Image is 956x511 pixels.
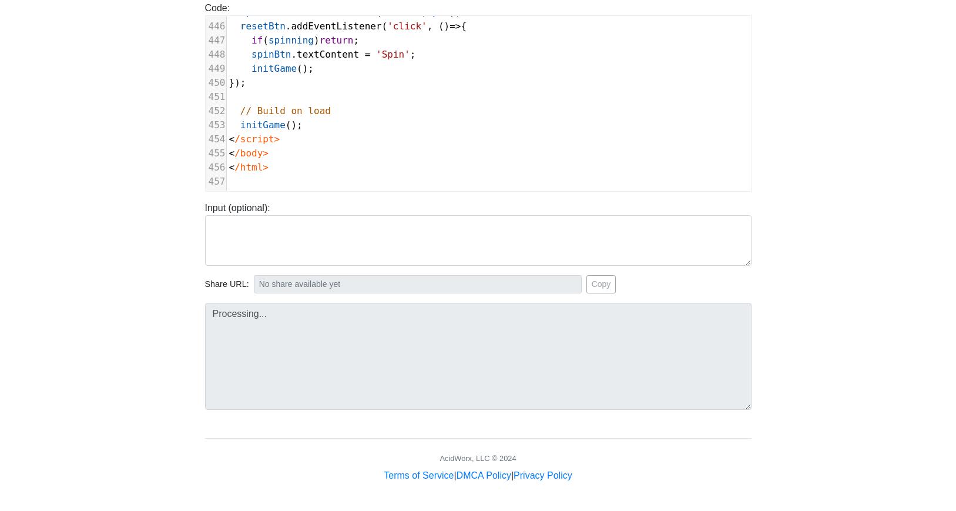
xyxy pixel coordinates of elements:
[206,90,226,104] div: 451
[269,35,314,46] span: spinning
[376,49,410,60] span: 'Spin'
[206,175,226,189] div: 457
[251,35,263,46] span: if
[205,278,249,291] span: Share URL:
[291,21,381,32] span: addEventListener
[229,35,360,46] span: ( ) ;
[384,469,572,483] div: | |
[229,119,303,131] span: ();
[229,162,235,173] span: <
[229,21,467,32] span: . ( , () {
[206,48,226,62] div: 448
[384,470,454,480] a: Terms of Service
[297,49,359,60] span: textContent
[251,63,297,74] span: initGame
[234,148,269,159] span: /body>
[450,21,461,32] span: =>
[234,133,280,145] span: /script>
[229,49,416,60] span: . ;
[440,453,516,464] div: AcidWorx, LLC © 2024
[240,105,331,116] span: // Build on load
[206,132,226,146] div: 454
[196,1,760,192] div: Code:
[251,49,291,60] span: spinBtn
[206,161,226,175] div: 456
[229,148,235,159] span: <
[514,470,572,480] a: Privacy Policy
[387,21,427,32] span: 'click'
[229,63,314,74] span: ();
[206,146,226,161] div: 455
[206,104,226,118] div: 452
[240,119,286,131] span: initGame
[206,76,226,90] div: 450
[240,21,286,32] span: resetBtn
[229,77,246,88] span: });
[206,62,226,76] div: 449
[206,19,226,34] div: 446
[206,118,226,132] div: 453
[234,162,269,173] span: /html>
[586,275,616,293] button: Copy
[365,49,371,60] span: =
[320,35,354,46] span: return
[229,133,235,145] span: <
[457,470,511,480] a: DMCA Policy
[206,34,226,48] div: 447
[196,201,760,266] div: Input (optional):
[254,275,582,293] input: No share available yet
